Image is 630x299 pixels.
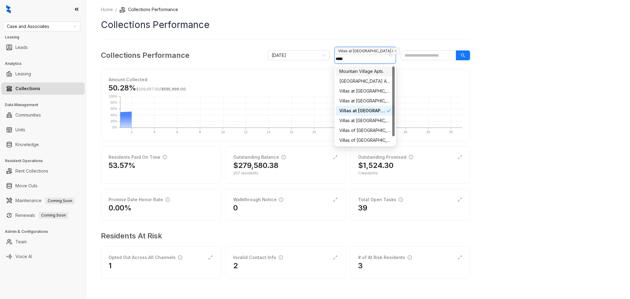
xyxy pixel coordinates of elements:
span: Coming Soon [39,212,68,219]
text: 16 [289,130,293,134]
div: Villas of Waterford [336,126,395,135]
div: Villas at Stonebridge II [336,116,395,126]
span: info-circle [399,197,403,202]
text: 30 [449,130,453,134]
span: info-circle [408,255,412,260]
li: / [115,6,117,13]
li: Collections Performance [119,6,178,13]
span: check [387,109,391,113]
text: 26 [404,130,407,134]
a: Voice AI [15,250,32,263]
span: info-circle [279,255,283,260]
span: expand-alt [208,255,213,260]
span: October 2025 [272,51,326,60]
h2: 39 [358,203,367,213]
span: / [136,87,186,91]
div: # of At Risk Residents [358,254,412,261]
li: Voice AI [1,250,85,263]
div: Outstanding Balance [233,154,286,161]
span: expand-alt [333,255,338,260]
li: Renewals [1,209,85,221]
div: 207 residents [233,170,337,176]
span: $595,999.00 [161,87,186,91]
text: 20% [110,119,117,123]
text: 10 [221,130,225,134]
div: Total Open Tasks [358,196,403,203]
div: Tammaron Village Apts. [336,76,395,86]
div: Opted Out Across All Channels [109,254,182,261]
div: Outstanding Promised [358,154,413,161]
li: Maintenance [1,194,85,207]
a: Home [100,6,114,13]
div: Villas at [GEOGRAPHIC_DATA] [339,88,391,94]
span: expand-alt [333,155,338,160]
div: Residents Paid On Time [109,154,167,161]
li: Collections [1,82,85,95]
a: Knowledge [15,138,39,151]
h2: 2 [233,261,238,271]
li: Knowledge [1,138,85,151]
span: Case and Associates [7,22,77,31]
span: close [394,50,397,53]
text: 40% [110,113,117,117]
div: Villas at [GEOGRAPHIC_DATA] [339,98,391,104]
text: 12 [244,130,248,134]
a: Leasing [15,68,31,80]
li: Units [1,124,85,136]
div: Walkthrough Notice [233,196,283,203]
a: Collections [15,82,40,95]
a: Units [15,124,25,136]
text: 8 [199,130,201,134]
a: Leads [15,41,28,54]
span: expand-alt [457,197,462,202]
img: logo [6,5,11,14]
div: Villas at [GEOGRAPHIC_DATA] I [339,107,387,114]
span: Coming Soon [45,197,75,204]
span: info-circle [409,155,413,159]
span: expand-alt [457,255,462,260]
text: 100% [109,94,117,98]
div: Promise Date Honor Rate [109,196,170,203]
div: Villas at Stonebridge I [336,106,395,116]
h3: Admin & Configurations [5,229,86,234]
h1: Collections Performance [101,18,470,32]
h2: $279,580.38 [233,161,278,170]
text: 6 [176,130,178,134]
span: $299,667.00 [136,87,160,91]
span: info-circle [163,155,167,159]
h2: $1,524.30 [358,161,393,170]
div: Villas of [GEOGRAPHIC_DATA] I [339,137,391,144]
div: 1 residents [358,170,462,176]
a: Move Outs [15,180,38,192]
span: Villas at [GEOGRAPHIC_DATA] I [336,48,400,54]
div: Villas of [GEOGRAPHIC_DATA] [339,127,391,134]
text: 18 [312,130,316,134]
div: Mountain Village Apts. [339,68,391,75]
div: Villas of Waterford I [336,135,395,145]
text: 0% [112,126,117,129]
div: [GEOGRAPHIC_DATA] Apts. [339,78,391,85]
h2: 1 [109,261,112,271]
a: Communities [15,109,41,121]
div: Villas at [GEOGRAPHIC_DATA] [339,117,391,124]
text: 28 [426,130,430,134]
span: info-circle [178,255,182,260]
div: Villas at Stonebridge [336,96,395,106]
text: 60% [110,107,117,110]
h2: 53.57% [109,161,136,170]
span: expand-alt [333,197,338,202]
li: Move Outs [1,180,85,192]
span: search [461,53,465,58]
span: info-circle [281,155,286,159]
h3: Leasing [5,34,86,40]
h3: Collections Performance [101,50,189,61]
h3: Analytics [5,61,86,66]
li: Communities [1,109,85,121]
text: 14 [267,130,270,134]
text: 80% [110,101,117,104]
li: Leasing [1,68,85,80]
a: Team [15,236,27,248]
div: Villas at Aspen Park [336,86,395,96]
h3: 50.28% [109,83,186,93]
h2: 3 [358,261,363,271]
